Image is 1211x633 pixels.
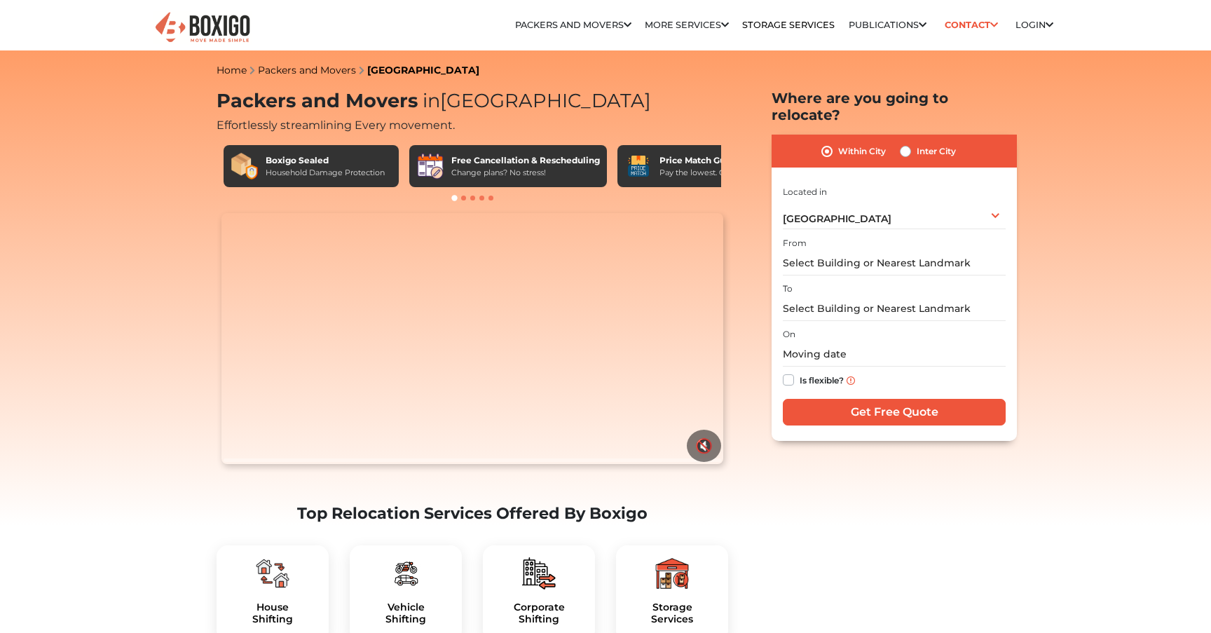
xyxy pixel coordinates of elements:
[258,64,356,76] a: Packers and Movers
[389,557,423,590] img: boxigo_packers_and_movers_plan
[917,143,956,160] label: Inter City
[515,20,631,30] a: Packers and Movers
[783,342,1006,367] input: Moving date
[849,20,926,30] a: Publications
[266,154,385,167] div: Boxigo Sealed
[783,237,807,250] label: From
[624,152,652,180] img: Price Match Guarantee
[783,399,1006,426] input: Get Free Quote
[217,118,455,132] span: Effortlessly streamlining Every movement.
[361,601,451,625] h5: Vehicle Shifting
[659,167,766,179] div: Pay the lowest. Guaranteed!
[742,20,835,30] a: Storage Services
[494,601,584,625] a: CorporateShifting
[494,601,584,625] h5: Corporate Shifting
[217,64,247,76] a: Home
[783,297,1006,321] input: Select Building or Nearest Landmark
[627,601,717,625] a: StorageServices
[783,251,1006,275] input: Select Building or Nearest Landmark
[1015,20,1053,30] a: Login
[217,90,728,113] h1: Packers and Movers
[783,283,793,295] label: To
[940,14,1002,36] a: Contact
[800,372,844,386] label: Is flexible?
[256,557,289,590] img: boxigo_packers_and_movers_plan
[659,154,766,167] div: Price Match Guarantee
[772,90,1017,123] h2: Where are you going to relocate?
[266,167,385,179] div: Household Damage Protection
[423,89,440,112] span: in
[451,167,600,179] div: Change plans? No stress!
[687,430,721,462] button: 🔇
[221,213,723,464] video: Your browser does not support the video tag.
[627,601,717,625] h5: Storage Services
[361,601,451,625] a: VehicleShifting
[217,504,728,523] h2: Top Relocation Services Offered By Boxigo
[451,154,600,167] div: Free Cancellation & Rescheduling
[418,89,651,112] span: [GEOGRAPHIC_DATA]
[228,601,317,625] a: HouseShifting
[367,64,479,76] a: [GEOGRAPHIC_DATA]
[655,557,689,590] img: boxigo_packers_and_movers_plan
[783,328,795,341] label: On
[153,11,252,45] img: Boxigo
[645,20,729,30] a: More services
[783,212,891,225] span: [GEOGRAPHIC_DATA]
[228,601,317,625] h5: House Shifting
[783,186,827,198] label: Located in
[522,557,556,590] img: boxigo_packers_and_movers_plan
[416,152,444,180] img: Free Cancellation & Rescheduling
[847,376,855,385] img: info
[231,152,259,180] img: Boxigo Sealed
[838,143,886,160] label: Within City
